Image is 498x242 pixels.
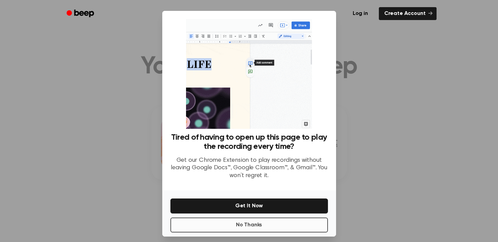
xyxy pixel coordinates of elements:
[170,198,328,213] button: Get It Now
[62,7,100,20] a: Beep
[170,157,328,180] p: Get our Chrome Extension to play recordings without leaving Google Docs™, Google Classroom™, & Gm...
[170,133,328,151] h3: Tired of having to open up this page to play the recording every time?
[346,6,375,21] a: Log in
[186,19,312,129] img: Beep extension in action
[170,218,328,232] button: No Thanks
[379,7,437,20] a: Create Account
